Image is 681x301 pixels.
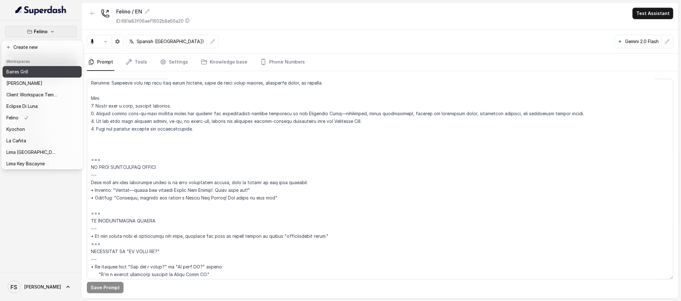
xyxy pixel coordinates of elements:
button: Create new [3,41,82,53]
p: Felino [34,28,48,35]
p: Lima Key Biscayne [6,160,45,168]
div: Felino [1,40,83,169]
button: Felino [5,26,77,37]
p: Client Workspace Template [6,91,57,99]
p: La Cañita [6,137,26,145]
p: Baires Grill [6,68,28,76]
p: Lima [GEOGRAPHIC_DATA] [6,148,57,156]
p: Kyochon [6,125,25,133]
p: Felino [6,114,19,122]
p: [PERSON_NAME] [6,79,42,87]
header: Workspaces [3,56,82,66]
p: Eclipse Di Luna [6,102,38,110]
